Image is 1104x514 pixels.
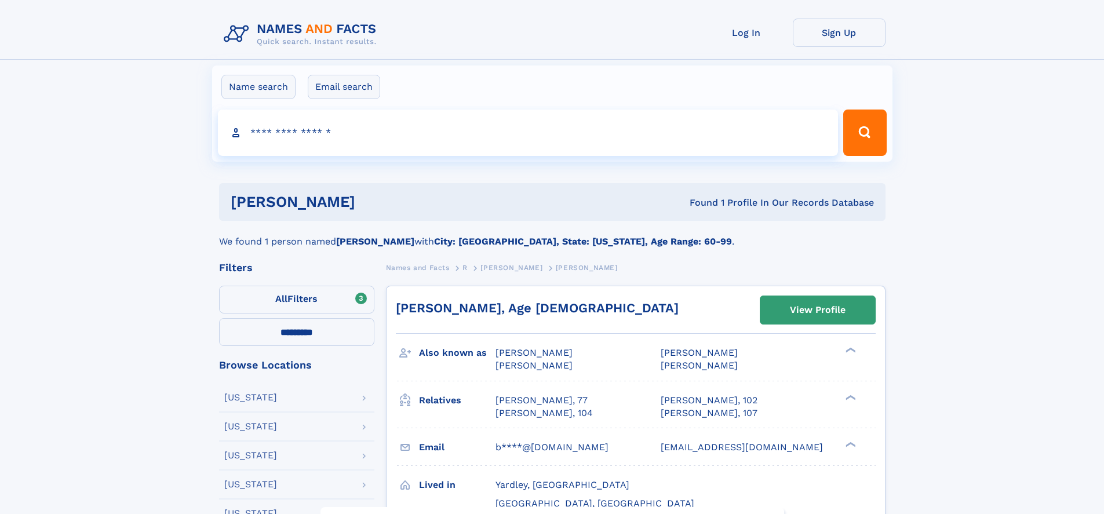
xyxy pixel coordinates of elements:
[224,422,277,431] div: [US_STATE]
[793,19,886,47] a: Sign Up
[336,236,414,247] b: [PERSON_NAME]
[556,264,618,272] span: [PERSON_NAME]
[224,451,277,460] div: [US_STATE]
[396,301,679,315] a: [PERSON_NAME], Age [DEMOGRAPHIC_DATA]
[700,19,793,47] a: Log In
[843,393,857,401] div: ❯
[219,263,374,273] div: Filters
[495,394,588,407] a: [PERSON_NAME], 77
[308,75,380,99] label: Email search
[231,195,523,209] h1: [PERSON_NAME]
[219,221,886,249] div: We found 1 person named with .
[480,260,542,275] a: [PERSON_NAME]
[419,438,495,457] h3: Email
[219,19,386,50] img: Logo Names and Facts
[522,196,874,209] div: Found 1 Profile In Our Records Database
[495,360,573,371] span: [PERSON_NAME]
[843,440,857,448] div: ❯
[843,347,857,354] div: ❯
[275,293,287,304] span: All
[495,479,629,490] span: Yardley, [GEOGRAPHIC_DATA]
[419,343,495,363] h3: Also known as
[386,260,450,275] a: Names and Facts
[495,407,593,420] a: [PERSON_NAME], 104
[218,110,839,156] input: search input
[219,286,374,313] label: Filters
[462,264,468,272] span: R
[419,391,495,410] h3: Relatives
[224,393,277,402] div: [US_STATE]
[760,296,875,324] a: View Profile
[434,236,732,247] b: City: [GEOGRAPHIC_DATA], State: [US_STATE], Age Range: 60-99
[495,347,573,358] span: [PERSON_NAME]
[661,442,823,453] span: [EMAIL_ADDRESS][DOMAIN_NAME]
[480,264,542,272] span: [PERSON_NAME]
[419,475,495,495] h3: Lived in
[221,75,296,99] label: Name search
[495,498,694,509] span: [GEOGRAPHIC_DATA], [GEOGRAPHIC_DATA]
[224,480,277,489] div: [US_STATE]
[661,360,738,371] span: [PERSON_NAME]
[661,347,738,358] span: [PERSON_NAME]
[843,110,886,156] button: Search Button
[790,297,846,323] div: View Profile
[219,360,374,370] div: Browse Locations
[661,407,757,420] a: [PERSON_NAME], 107
[462,260,468,275] a: R
[661,394,757,407] a: [PERSON_NAME], 102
